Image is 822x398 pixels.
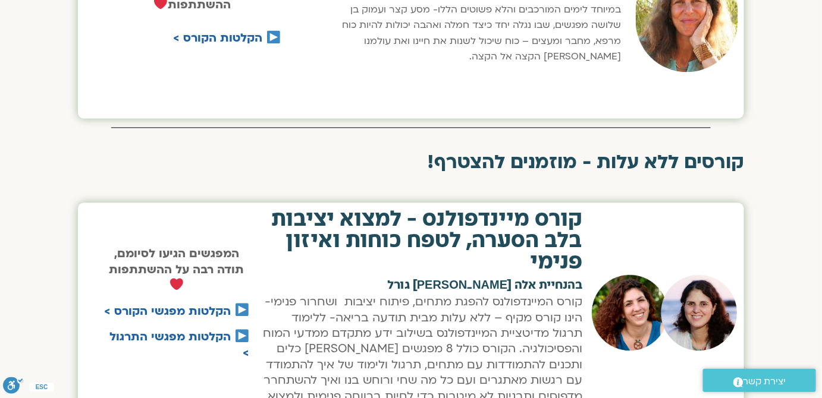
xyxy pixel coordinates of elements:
[323,2,622,65] p: במיוחד לימים המורכבים והלא פשוטים הללו- מסע קצר ועמוק בן שלושה מפגשים, שבו נגלה יחד כיצד חמלה ואה...
[236,329,249,342] img: ▶️
[703,369,816,392] a: יצירת קשר
[261,279,582,291] h2: בהנחיית אלה [PERSON_NAME] גורל
[109,246,244,293] strong: המפגשים הגיעו לסיומם, תודה רבה על ההשתתפות
[78,151,744,173] h2: קורסים ללא עלות - מוזמנים להצטרף!
[236,303,249,316] img: ▶️
[267,30,280,43] img: ▶️
[104,304,231,319] a: הקלטות מפגשי הקורס >
[261,209,582,273] h2: קורס מיינדפולנס - למצוא יציבות בלב הסערה, לטפח כוחות ואיזון פנימי
[109,329,249,360] a: הקלטות מפגשי התרגול >
[743,374,786,390] span: יצירת קשר
[170,277,183,290] img: ❤
[173,30,262,46] a: הקלטות הקורס >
